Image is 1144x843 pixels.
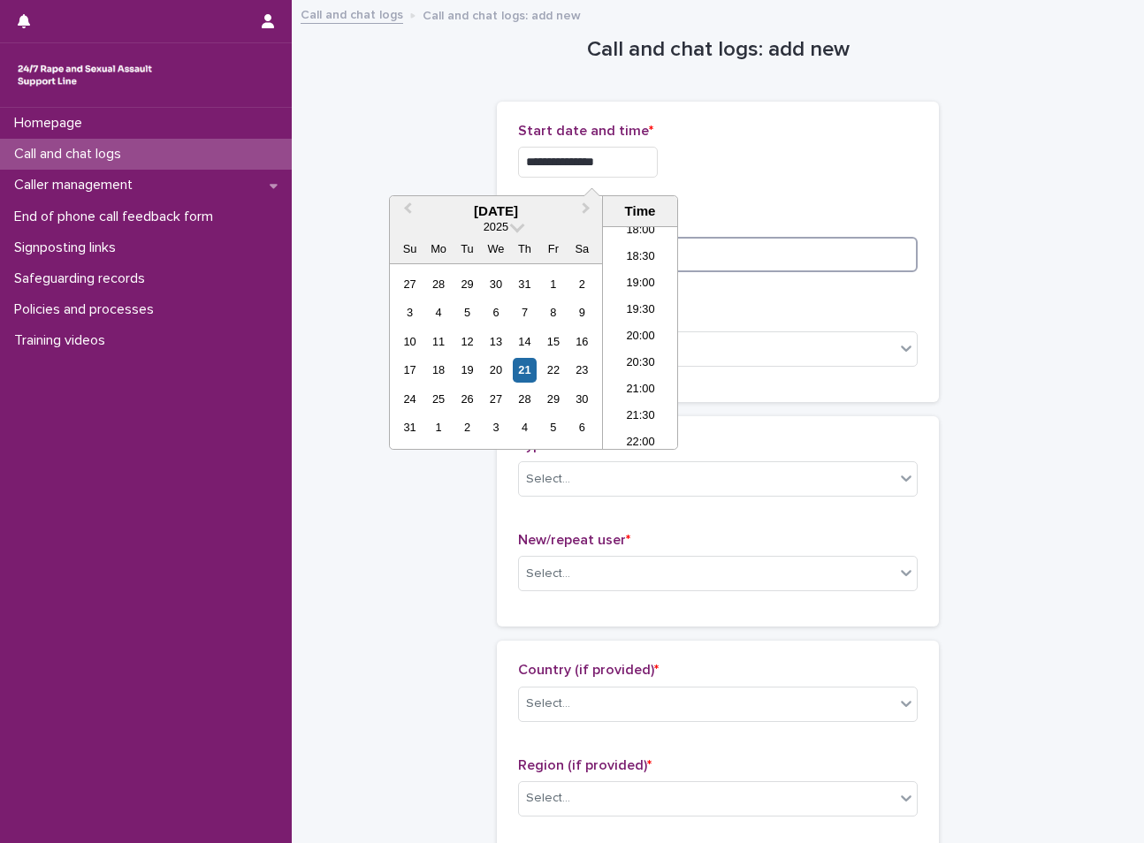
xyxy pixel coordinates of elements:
li: 20:00 [603,324,678,351]
div: Choose Tuesday, August 12th, 2025 [455,330,479,353]
div: Choose Monday, August 25th, 2025 [426,387,450,411]
div: Sa [570,237,594,261]
div: Choose Thursday, August 14th, 2025 [513,330,537,353]
div: Mo [426,237,450,261]
span: Start date and time [518,124,653,138]
li: 22:00 [603,430,678,457]
li: 18:00 [603,218,678,245]
div: Choose Wednesday, August 27th, 2025 [484,387,507,411]
p: Signposting links [7,239,130,256]
div: Choose Monday, July 28th, 2025 [426,272,450,296]
p: Homepage [7,115,96,132]
div: Fr [541,237,565,261]
img: rhQMoQhaT3yELyF149Cw [14,57,156,93]
div: Choose Wednesday, August 13th, 2025 [484,330,507,353]
span: Region (if provided) [518,758,652,772]
p: Call and chat logs: add new [423,4,581,24]
div: Select... [526,695,570,713]
div: Choose Thursday, September 4th, 2025 [513,415,537,439]
div: Th [513,237,537,261]
div: month 2025-08 [395,270,596,442]
span: 2025 [484,220,508,233]
div: Choose Monday, August 18th, 2025 [426,358,450,382]
div: Choose Saturday, August 9th, 2025 [570,300,594,324]
div: Time [607,203,673,219]
li: 21:00 [603,377,678,404]
div: Choose Tuesday, August 5th, 2025 [455,300,479,324]
div: Choose Wednesday, August 20th, 2025 [484,358,507,382]
div: Choose Saturday, August 2nd, 2025 [570,272,594,296]
div: Select... [526,565,570,583]
p: End of phone call feedback form [7,209,227,225]
li: 18:30 [603,245,678,271]
div: Choose Thursday, August 7th, 2025 [513,300,537,324]
li: 19:30 [603,298,678,324]
li: 19:00 [603,271,678,298]
p: Caller management [7,177,147,194]
li: 20:30 [603,351,678,377]
div: Choose Sunday, August 10th, 2025 [398,330,422,353]
a: Call and chat logs [301,4,403,24]
div: Choose Monday, September 1st, 2025 [426,415,450,439]
div: Choose Sunday, July 27th, 2025 [398,272,422,296]
div: Choose Sunday, August 3rd, 2025 [398,300,422,324]
div: Choose Thursday, August 28th, 2025 [513,387,537,411]
div: Tu [455,237,479,261]
div: Choose Sunday, August 24th, 2025 [398,387,422,411]
div: Choose Saturday, August 30th, 2025 [570,387,594,411]
p: Policies and processes [7,301,168,318]
div: Choose Friday, August 15th, 2025 [541,330,565,353]
div: Choose Friday, August 22nd, 2025 [541,358,565,382]
div: We [484,237,507,261]
li: 21:30 [603,404,678,430]
div: Choose Sunday, August 31st, 2025 [398,415,422,439]
div: Choose Friday, August 1st, 2025 [541,272,565,296]
div: Choose Saturday, August 23rd, 2025 [570,358,594,382]
p: Safeguarding records [7,270,159,287]
div: Choose Tuesday, September 2nd, 2025 [455,415,479,439]
div: Choose Monday, August 11th, 2025 [426,330,450,353]
div: Choose Thursday, July 31st, 2025 [513,272,537,296]
span: Country (if provided) [518,663,659,677]
div: Choose Friday, August 29th, 2025 [541,387,565,411]
span: New/repeat user [518,533,630,547]
div: Choose Wednesday, August 6th, 2025 [484,300,507,324]
div: Select... [526,789,570,808]
button: Previous Month [392,198,420,226]
div: Choose Thursday, August 21st, 2025 [513,358,537,382]
div: Choose Tuesday, July 29th, 2025 [455,272,479,296]
div: Choose Wednesday, September 3rd, 2025 [484,415,507,439]
div: Choose Monday, August 4th, 2025 [426,300,450,324]
p: Training videos [7,332,119,349]
div: Choose Tuesday, August 19th, 2025 [455,358,479,382]
div: Select... [526,470,570,489]
div: Choose Friday, September 5th, 2025 [541,415,565,439]
button: Next Month [574,198,602,226]
div: Choose Friday, August 8th, 2025 [541,300,565,324]
div: Choose Saturday, September 6th, 2025 [570,415,594,439]
div: Choose Saturday, August 16th, 2025 [570,330,594,353]
div: Choose Sunday, August 17th, 2025 [398,358,422,382]
h1: Call and chat logs: add new [497,37,939,63]
div: Choose Tuesday, August 26th, 2025 [455,387,479,411]
div: Choose Wednesday, July 30th, 2025 [484,272,507,296]
p: Call and chat logs [7,146,135,163]
div: [DATE] [390,203,602,219]
div: Su [398,237,422,261]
